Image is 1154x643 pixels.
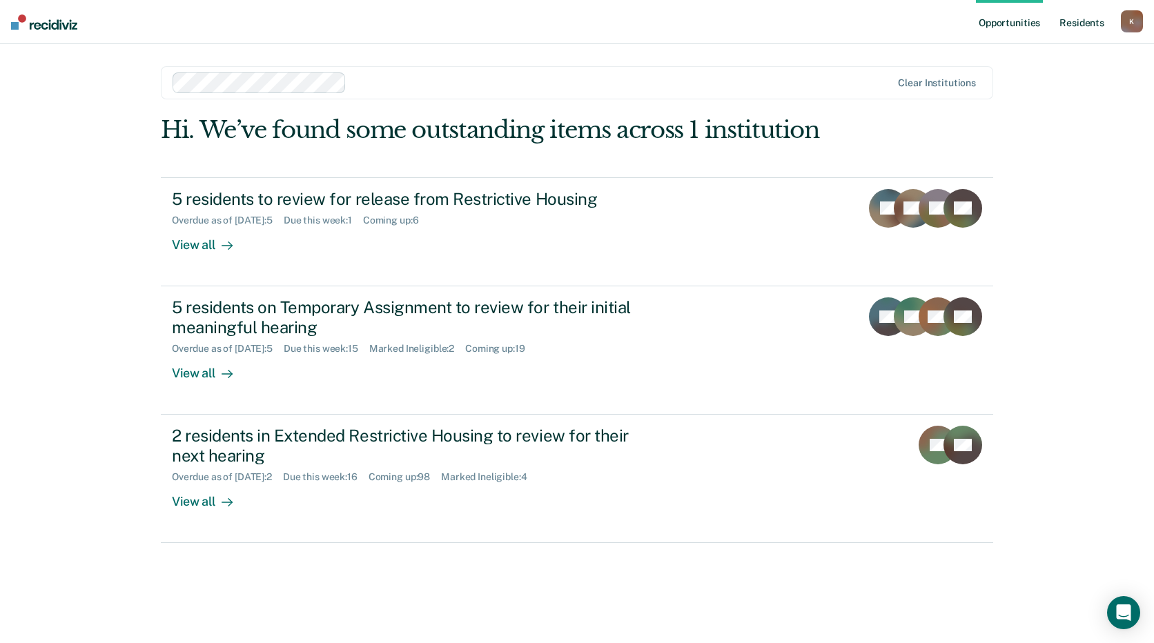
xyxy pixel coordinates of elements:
div: Clear institutions [898,77,976,89]
div: Overdue as of [DATE] : 2 [172,471,283,483]
div: Due this week : 15 [284,343,369,355]
div: Coming up : 19 [465,343,536,355]
div: Marked Ineligible : 4 [441,471,538,483]
div: Coming up : 98 [369,471,441,483]
div: View all [172,482,249,509]
div: 2 residents in Extended Restrictive Housing to review for their next hearing [172,426,656,466]
img: Recidiviz [11,14,77,30]
div: Coming up : 6 [363,215,430,226]
div: 5 residents on Temporary Assignment to review for their initial meaningful hearing [172,297,656,337]
div: View all [172,226,249,253]
a: 5 residents on Temporary Assignment to review for their initial meaningful hearingOverdue as of [... [161,286,993,415]
div: Hi. We’ve found some outstanding items across 1 institution [161,116,827,144]
a: 2 residents in Extended Restrictive Housing to review for their next hearingOverdue as of [DATE]:... [161,415,993,543]
a: 5 residents to review for release from Restrictive HousingOverdue as of [DATE]:5Due this week:1Co... [161,177,993,286]
div: Overdue as of [DATE] : 5 [172,343,284,355]
div: Open Intercom Messenger [1107,596,1140,629]
div: Due this week : 16 [283,471,369,483]
div: Overdue as of [DATE] : 5 [172,215,284,226]
div: Marked Ineligible : 2 [369,343,465,355]
div: Due this week : 1 [284,215,363,226]
button: K [1121,10,1143,32]
div: View all [172,354,249,381]
div: 5 residents to review for release from Restrictive Housing [172,189,656,209]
